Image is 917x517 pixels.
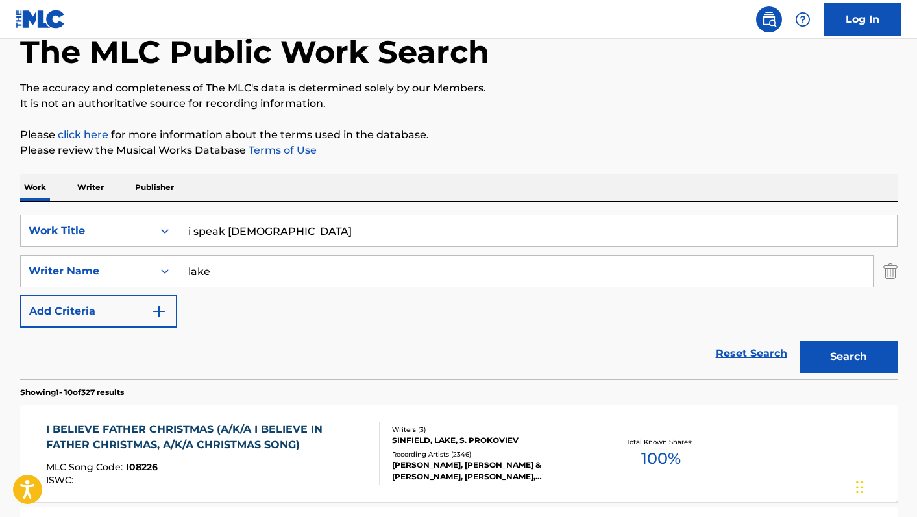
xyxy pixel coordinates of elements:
[800,341,898,373] button: Search
[20,215,898,379] form: Search Form
[131,174,178,201] p: Publisher
[883,255,898,287] img: Delete Criterion
[626,437,696,447] p: Total Known Shares:
[46,422,369,453] div: I BELIEVE FATHER CHRISTMAS (A/K/A I BELIEVE IN FATHER CHRISTMAS, A/K/A CHRISTMAS SONG)
[824,3,901,36] a: Log In
[29,223,145,239] div: Work Title
[20,174,50,201] p: Work
[392,425,588,435] div: Writers ( 3 )
[20,405,898,502] a: I BELIEVE FATHER CHRISTMAS (A/K/A I BELIEVE IN FATHER CHRISTMAS, A/K/A CHRISTMAS SONG)MLC Song Co...
[20,295,177,328] button: Add Criteria
[20,127,898,143] p: Please for more information about the terms used in the database.
[641,447,681,470] span: 100 %
[58,128,108,141] a: click here
[790,6,816,32] div: Help
[795,12,811,27] img: help
[709,339,794,368] a: Reset Search
[126,461,158,473] span: I08226
[151,304,167,319] img: 9d2ae6d4665cec9f34b9.svg
[392,459,588,483] div: [PERSON_NAME], [PERSON_NAME] & [PERSON_NAME], [PERSON_NAME], [PERSON_NAME], [PERSON_NAME], [PERSO...
[852,455,917,517] iframe: Chat Widget
[20,387,124,398] p: Showing 1 - 10 of 327 results
[46,461,126,473] span: MLC Song Code :
[16,10,66,29] img: MLC Logo
[246,144,317,156] a: Terms of Use
[73,174,108,201] p: Writer
[29,263,145,279] div: Writer Name
[20,96,898,112] p: It is not an authoritative source for recording information.
[856,468,864,507] div: Drag
[20,32,489,71] h1: The MLC Public Work Search
[20,80,898,96] p: The accuracy and completeness of The MLC's data is determined solely by our Members.
[20,143,898,158] p: Please review the Musical Works Database
[756,6,782,32] a: Public Search
[392,435,588,446] div: SINFIELD, LAKE, S. PROKOVIEV
[46,474,77,486] span: ISWC :
[761,12,777,27] img: search
[392,450,588,459] div: Recording Artists ( 2346 )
